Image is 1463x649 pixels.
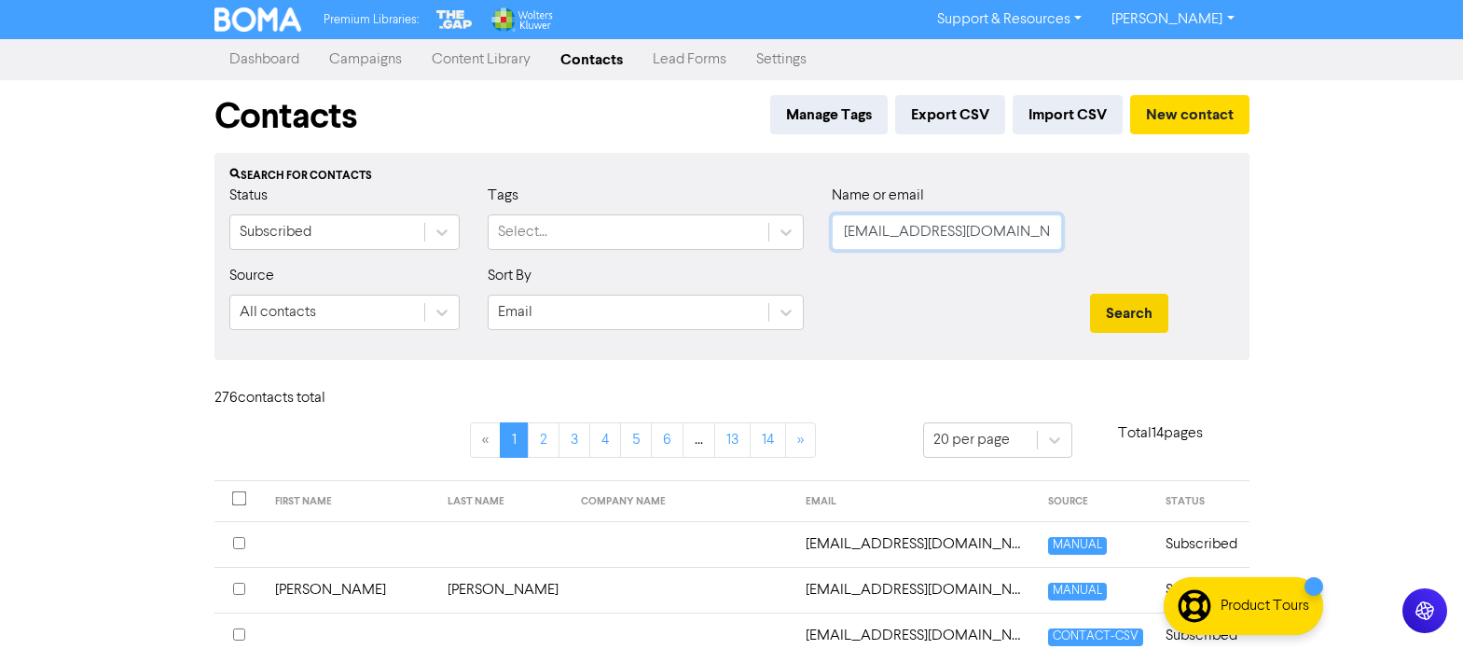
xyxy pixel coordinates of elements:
img: Wolters Kluwer [490,7,553,32]
span: MANUAL [1048,583,1107,601]
a: Page 2 [528,422,559,458]
span: CONTACT-CSV [1048,628,1143,646]
div: Subscribed [240,221,311,243]
img: BOMA Logo [214,7,302,32]
img: The Gap [434,7,475,32]
td: Subscribed [1154,521,1249,567]
td: aaronbray28@gmail.com [794,567,1037,613]
a: Content Library [417,41,545,78]
a: Contacts [545,41,638,78]
a: Dashboard [214,41,314,78]
td: [PERSON_NAME] [264,567,436,613]
label: Status [229,185,268,207]
iframe: Chat Widget [1370,559,1463,649]
a: Settings [741,41,821,78]
td: 26rows@gmail.com [794,521,1037,567]
a: Page 1 is your current page [500,422,529,458]
a: Page 13 [714,422,751,458]
label: Source [229,265,274,287]
a: Page 6 [651,422,683,458]
h6: 276 contact s total [214,390,364,407]
div: Select... [498,221,547,243]
div: All contacts [240,301,316,324]
span: MANUAL [1048,537,1107,555]
th: COMPANY NAME [570,481,795,522]
a: Lead Forms [638,41,741,78]
th: STATUS [1154,481,1249,522]
a: Page 14 [750,422,786,458]
button: Import CSV [1013,95,1123,134]
h1: Contacts [214,95,357,138]
span: Premium Libraries: [324,14,419,26]
a: Campaigns [314,41,417,78]
label: Name or email [832,185,924,207]
td: Subscribed [1154,567,1249,613]
button: New contact [1130,95,1249,134]
a: [PERSON_NAME] [1097,5,1249,35]
th: EMAIL [794,481,1037,522]
button: Export CSV [895,95,1005,134]
td: [PERSON_NAME] [436,567,570,613]
div: 20 per page [933,429,1010,451]
label: Tags [488,185,518,207]
th: SOURCE [1037,481,1154,522]
a: » [785,422,816,458]
a: Page 5 [620,422,652,458]
div: Email [498,301,532,324]
button: Search [1090,294,1168,333]
a: Page 4 [589,422,621,458]
button: Manage Tags [770,95,888,134]
a: Support & Resources [922,5,1097,35]
th: FIRST NAME [264,481,436,522]
label: Sort By [488,265,531,287]
a: Page 3 [559,422,590,458]
p: Total 14 pages [1072,422,1249,445]
div: Search for contacts [229,168,1235,185]
th: LAST NAME [436,481,570,522]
